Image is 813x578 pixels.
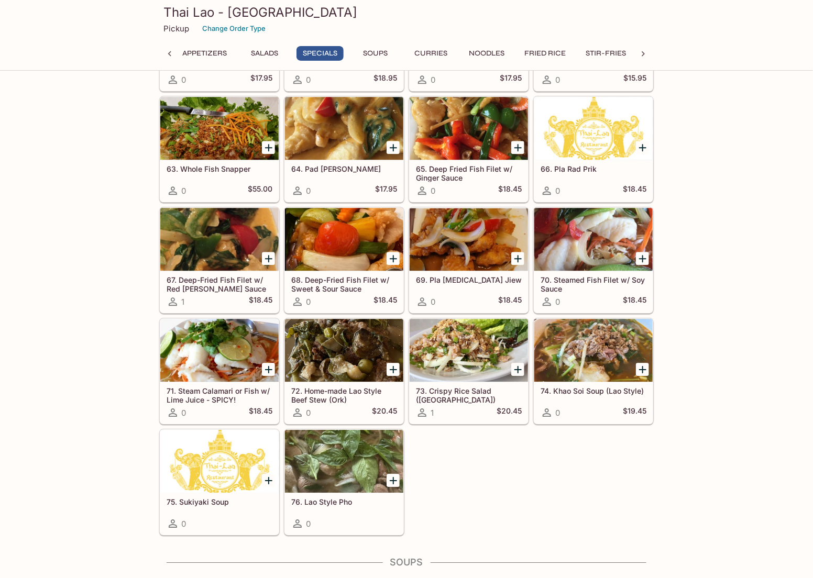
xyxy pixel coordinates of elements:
button: Add 70. Steamed Fish Filet w/ Soy Sauce [636,252,649,265]
button: Add 75. Sukiyaki Soup [262,474,275,487]
a: 67. Deep-Fried Fish Filet w/ Red [PERSON_NAME] Sauce1$18.45 [160,207,279,313]
a: 68. Deep-Fried Fish Filet w/ Sweet & Sour Sauce0$18.45 [284,207,404,313]
h5: 71. Steam Calamari or Fish w/ Lime Juice - SPICY! [167,386,272,404]
button: Add 72. Home-made Lao Style Beef Stew (Ork) [387,363,400,376]
a: 75. Sukiyaki Soup0 [160,429,279,535]
button: Add 66. Pla Rad Prik [636,141,649,154]
h5: $18.45 [623,184,646,197]
span: 0 [306,408,311,418]
span: 0 [181,75,186,85]
a: 71. Steam Calamari or Fish w/ Lime Juice - SPICY!0$18.45 [160,318,279,424]
button: Noodles [463,46,510,61]
div: 76. Lao Style Pho [285,430,403,493]
button: Curries [408,46,455,61]
a: 65. Deep Fried Fish Filet w/ Ginger Sauce0$18.45 [409,96,529,202]
h5: 69. Pla [MEDICAL_DATA] Jiew [416,275,522,284]
span: 0 [306,75,311,85]
span: 0 [555,408,560,418]
button: Add 76. Lao Style Pho [387,474,400,487]
button: Add 68. Deep-Fried Fish Filet w/ Sweet & Sour Sauce [387,252,400,265]
h5: 67. Deep-Fried Fish Filet w/ Red [PERSON_NAME] Sauce [167,275,272,293]
h5: $19.45 [623,406,646,419]
button: Add 73. Crispy Rice Salad (Nam Khao) [511,363,524,376]
h5: 72. Home-made Lao Style Beef Stew (Ork) [291,386,397,404]
button: Add 64. Pad Chu-Chee [387,141,400,154]
div: 75. Sukiyaki Soup [160,430,279,493]
button: Add 69. Pla Tao Jiew [511,252,524,265]
h5: $18.45 [498,184,522,197]
span: 0 [555,297,560,307]
h5: 74. Khao Soi Soup (Lao Style) [541,386,646,395]
button: Add 67. Deep-Fried Fish Filet w/ Red Curry Sauce [262,252,275,265]
h5: 68. Deep-Fried Fish Filet w/ Sweet & Sour Sauce [291,275,397,293]
a: 66. Pla Rad Prik0$18.45 [534,96,653,202]
div: 72. Home-made Lao Style Beef Stew (Ork) [285,319,403,382]
button: Change Order Type [197,20,270,37]
div: 68. Deep-Fried Fish Filet w/ Sweet & Sour Sauce [285,208,403,271]
span: 0 [431,297,435,307]
button: Add 71. Steam Calamari or Fish w/ Lime Juice - SPICY! [262,363,275,376]
a: 73. Crispy Rice Salad ([GEOGRAPHIC_DATA])1$20.45 [409,318,529,424]
h4: Soups [159,557,654,568]
button: Add 65. Deep Fried Fish Filet w/ Ginger Sauce [511,141,524,154]
h5: 75. Sukiyaki Soup [167,497,272,506]
h5: 64. Pad [PERSON_NAME] [291,164,397,173]
h5: 73. Crispy Rice Salad ([GEOGRAPHIC_DATA]) [416,386,522,404]
a: 64. Pad [PERSON_NAME]0$17.95 [284,96,404,202]
h5: $17.95 [500,73,522,86]
h5: $18.45 [373,295,397,308]
button: Add 74. Khao Soi Soup (Lao Style) [636,363,649,376]
p: Pickup [163,24,189,34]
h5: $17.95 [250,73,272,86]
h5: $20.45 [372,406,397,419]
div: 65. Deep Fried Fish Filet w/ Ginger Sauce [410,97,528,160]
span: 0 [306,297,311,307]
span: 0 [555,75,560,85]
div: 74. Khao Soi Soup (Lao Style) [534,319,653,382]
button: Appetizers [177,46,233,61]
div: 71. Steam Calamari or Fish w/ Lime Juice - SPICY! [160,319,279,382]
span: 0 [181,186,186,196]
button: Stir-Fries [580,46,632,61]
span: 0 [181,408,186,418]
h5: $18.45 [623,295,646,308]
a: 72. Home-made Lao Style Beef Stew (Ork)0$20.45 [284,318,404,424]
a: 70. Steamed Fish Filet w/ Soy Sauce0$18.45 [534,207,653,313]
div: 66. Pla Rad Prik [534,97,653,160]
h5: $18.45 [249,406,272,419]
button: Soups [352,46,399,61]
span: 0 [431,186,435,196]
a: 69. Pla [MEDICAL_DATA] Jiew0$18.45 [409,207,529,313]
div: 64. Pad Chu-Chee [285,97,403,160]
h5: 66. Pla Rad Prik [541,164,646,173]
h5: $17.95 [375,184,397,197]
h5: $20.45 [497,406,522,419]
h5: 76. Lao Style Pho [291,497,397,506]
div: 67. Deep-Fried Fish Filet w/ Red Curry Sauce [160,208,279,271]
span: 0 [431,75,435,85]
span: 0 [306,519,311,529]
h5: $55.00 [248,184,272,197]
span: 0 [181,519,186,529]
div: 69. Pla Tao Jiew [410,208,528,271]
div: 63. Whole Fish Snapper [160,97,279,160]
h5: $18.45 [249,295,272,308]
button: Salads [241,46,288,61]
h3: Thai Lao - [GEOGRAPHIC_DATA] [163,4,650,20]
button: Specials [296,46,344,61]
span: 1 [431,408,434,418]
h5: $18.95 [373,73,397,86]
a: 74. Khao Soi Soup (Lao Style)0$19.45 [534,318,653,424]
span: 1 [181,297,184,307]
button: Fried Rice [519,46,572,61]
a: 76. Lao Style Pho0 [284,429,404,535]
h5: 65. Deep Fried Fish Filet w/ Ginger Sauce [416,164,522,182]
div: 70. Steamed Fish Filet w/ Soy Sauce [534,208,653,271]
button: Add 63. Whole Fish Snapper [262,141,275,154]
a: 63. Whole Fish Snapper0$55.00 [160,96,279,202]
span: 0 [555,186,560,196]
h5: $15.95 [623,73,646,86]
span: 0 [306,186,311,196]
div: 73. Crispy Rice Salad (Nam Khao) [410,319,528,382]
h5: 63. Whole Fish Snapper [167,164,272,173]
